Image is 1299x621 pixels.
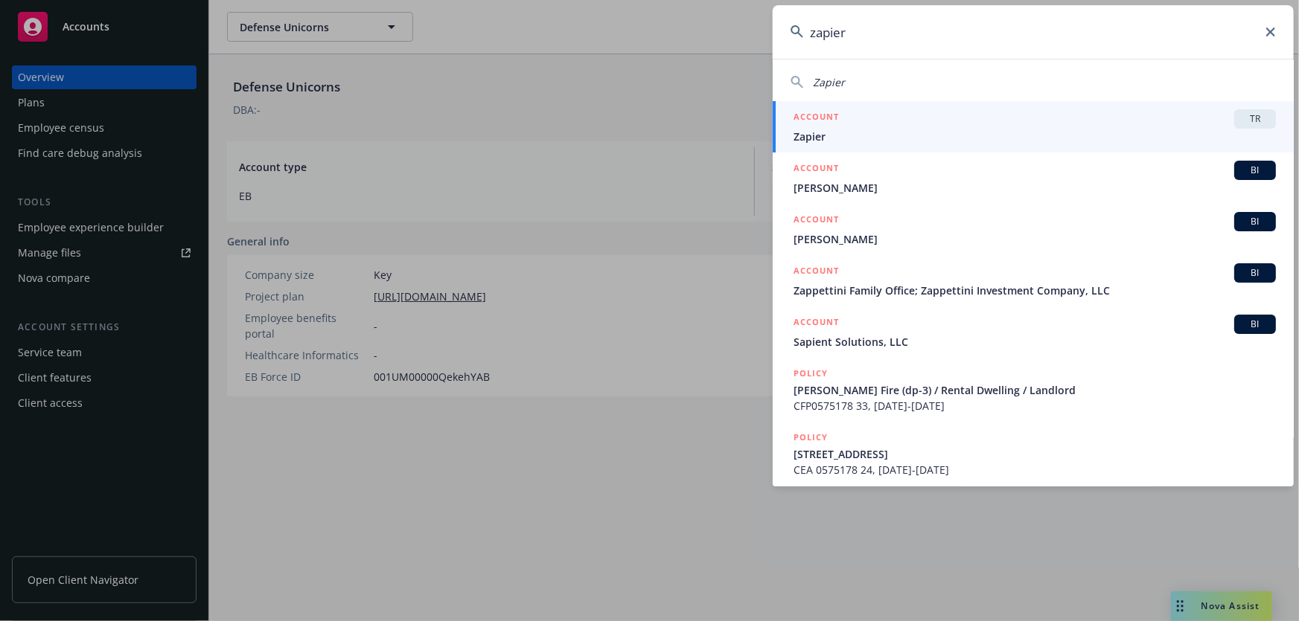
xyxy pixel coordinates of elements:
span: TR [1240,112,1270,126]
a: ACCOUNTBI[PERSON_NAME] [773,152,1294,204]
span: BI [1240,266,1270,280]
h5: POLICY [794,430,828,445]
span: Zappettini Family Office; Zappettini Investment Company, LLC [794,283,1276,298]
span: CFP0575178 33, [DATE]-[DATE] [794,398,1276,414]
a: ACCOUNTBI[PERSON_NAME] [773,204,1294,255]
span: CEA 0575178 24, [DATE]-[DATE] [794,462,1276,477]
h5: ACCOUNT [794,212,839,230]
a: POLICY[STREET_ADDRESS]CEA 0575178 24, [DATE]-[DATE] [773,422,1294,486]
span: BI [1240,215,1270,228]
span: BI [1240,318,1270,331]
span: [PERSON_NAME] Fire (dp-3) / Rental Dwelling / Landlord [794,382,1276,398]
h5: ACCOUNT [794,263,839,281]
a: ACCOUNTTRZapier [773,101,1294,152]
a: POLICY[PERSON_NAME] Fire (dp-3) / Rental Dwelling / LandlordCFP0575178 33, [DATE]-[DATE] [773,358,1294,422]
h5: ACCOUNT [794,315,839,332]
span: [STREET_ADDRESS] [794,446,1276,462]
input: Search... [773,5,1294,59]
span: Sapient Solutions, LLC [794,334,1276,350]
span: BI [1240,164,1270,177]
span: Zapier [794,129,1276,144]
a: ACCOUNTBISapient Solutions, LLC [773,306,1294,358]
h5: POLICY [794,366,828,381]
span: [PERSON_NAME] [794,180,1276,196]
span: Zapier [813,75,845,89]
h5: ACCOUNT [794,109,839,127]
a: ACCOUNTBIZappettini Family Office; Zappettini Investment Company, LLC [773,255,1294,306]
span: [PERSON_NAME] [794,231,1276,247]
h5: ACCOUNT [794,161,839,178]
